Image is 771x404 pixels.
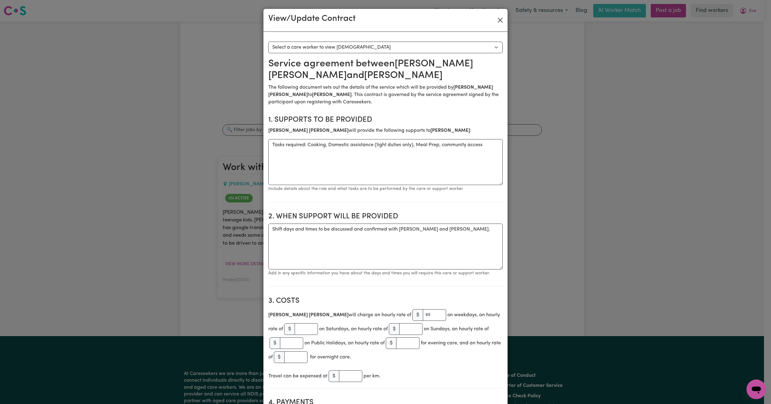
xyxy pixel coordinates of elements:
[268,127,503,134] p: will provide the following supports to :
[386,337,397,349] span: $
[747,380,766,399] iframe: Button to launch messaging window, conversation in progress
[268,212,503,221] h2: 2. When support will be provided
[495,15,505,25] button: Close
[268,58,503,82] h2: Service agreement between [PERSON_NAME] [PERSON_NAME] and [PERSON_NAME]
[268,139,503,185] textarea: Tasks required: Cooking, Domestic assistance (light duties only), Meal Prep, community access
[268,313,348,317] b: [PERSON_NAME] [PERSON_NAME]
[268,14,356,24] h3: View/Update Contract
[329,370,339,382] span: $
[389,323,400,335] span: $
[430,128,470,133] b: [PERSON_NAME]
[284,323,295,335] span: $
[268,116,503,124] h2: 1. Supports to be provided
[268,128,348,133] b: [PERSON_NAME] [PERSON_NAME]
[268,308,503,364] div: will charge an hourly rate of on weekdays, an hourly rate of on Saturdays, an hourly rate of on S...
[268,84,503,106] p: The following document sets out the details of the service which will be provided by to . This co...
[312,92,352,97] b: [PERSON_NAME]
[268,271,490,276] small: Add in any specific information you have about the days and times you will require this care or s...
[268,369,503,383] div: Travel can be expensed at per km.
[412,309,423,321] span: $
[274,351,285,363] span: $
[270,337,280,349] span: $
[268,297,503,306] h2: 3. Costs
[268,224,503,269] textarea: Shift days and times to be discussed and confirmed with [PERSON_NAME] and [PERSON_NAME].
[268,187,463,191] small: Include details about the role and what tasks are to be performed by the care or support worker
